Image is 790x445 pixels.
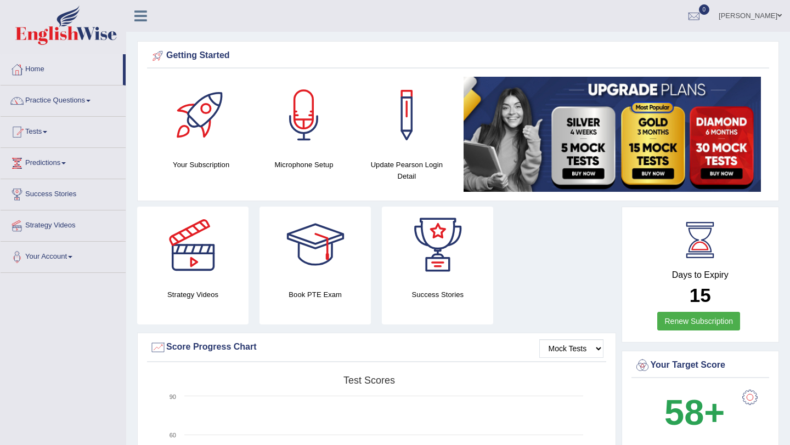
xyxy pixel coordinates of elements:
[150,48,766,64] div: Getting Started
[1,242,126,269] a: Your Account
[155,159,247,170] h4: Your Subscription
[1,54,123,82] a: Home
[657,312,740,330] a: Renew Subscription
[170,393,176,400] text: 90
[1,85,126,113] a: Practice Questions
[699,4,710,15] span: 0
[1,210,126,238] a: Strategy Videos
[170,432,176,438] text: 60
[361,159,453,182] h4: Update Pearson Login Detail
[1,148,126,175] a: Predictions
[382,289,493,300] h4: Success Stories
[634,357,767,374] div: Your Target Score
[343,375,395,386] tspan: Test scores
[1,179,126,207] a: Success Stories
[1,117,126,144] a: Tests
[259,289,371,300] h4: Book PTE Exam
[664,392,725,432] b: 58+
[150,339,603,356] div: Score Progress Chart
[464,77,761,192] img: small5.jpg
[634,270,767,280] h4: Days to Expiry
[690,284,711,306] b: 15
[137,289,249,300] h4: Strategy Videos
[258,159,349,170] h4: Microphone Setup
